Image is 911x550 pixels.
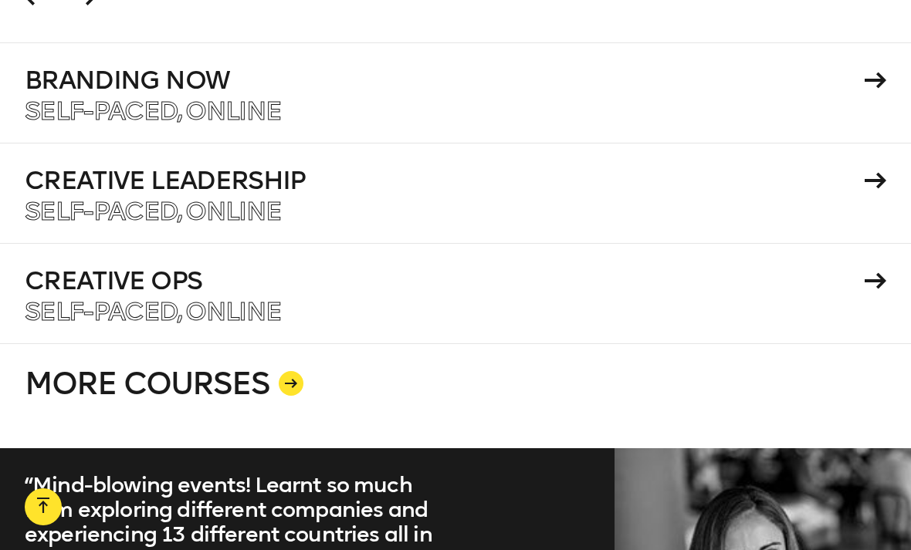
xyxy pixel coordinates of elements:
[25,68,859,93] h4: Branding Now
[25,296,281,327] span: Self-paced, Online
[25,268,859,293] h4: Creative Ops
[25,168,859,193] h4: Creative Leadership
[25,196,281,227] span: Self-paced, Online
[25,343,886,448] a: MORE COURSES
[25,96,281,127] span: Self-paced, Online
